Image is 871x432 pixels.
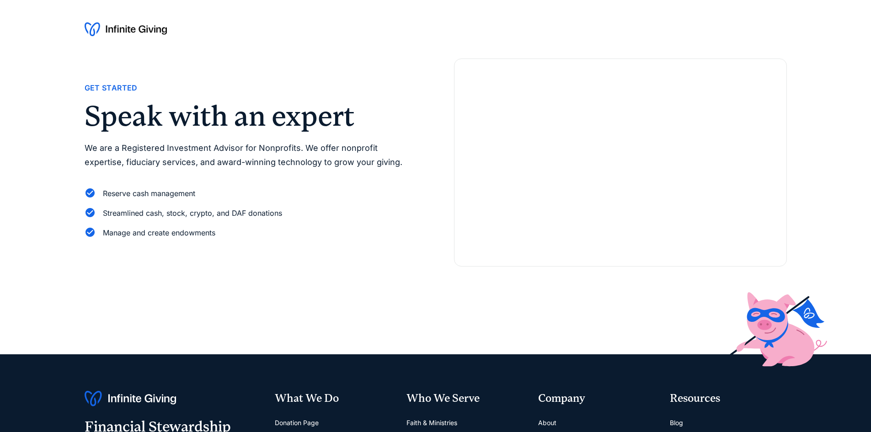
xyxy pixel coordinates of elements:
[85,82,138,94] div: Get Started
[85,141,417,169] p: We are a Registered Investment Advisor for Nonprofits. We offer nonprofit expertise, fiduciary se...
[275,391,392,406] div: What We Do
[469,88,772,251] iframe: Form 0
[670,414,683,432] a: Blog
[103,187,195,200] div: Reserve cash management
[670,391,787,406] div: Resources
[103,207,282,219] div: Streamlined cash, stock, crypto, and DAF donations
[406,414,457,432] a: Faith & Ministries
[85,102,417,130] h2: Speak with an expert
[538,414,556,432] a: About
[103,227,215,239] div: Manage and create endowments
[538,391,655,406] div: Company
[406,391,524,406] div: Who We Serve
[275,414,319,432] a: Donation Page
